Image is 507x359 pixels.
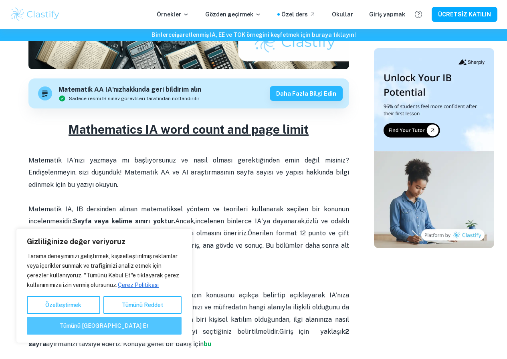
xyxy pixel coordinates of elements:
[122,86,201,93] font: hakkında geri bildirim alın
[27,317,182,335] button: Tümünü Kabul Et
[28,328,351,347] font: 2 sayfa
[16,229,192,343] div: Gizliliğinize değer veriyoruz
[270,86,343,101] button: Daha fazla bilgi edin
[412,8,425,21] button: Yardım ve Geri Bildirim
[281,10,316,19] a: Özel ders
[204,340,211,348] a: bu
[332,10,353,19] a: Okullar
[59,86,122,93] font: Matematik AA IA'nız
[332,11,353,18] font: Okullar
[27,296,100,314] button: Özelleştirmek
[73,217,175,225] font: Sayfa veya kelime sınırı yoktur.
[281,11,308,18] font: Özel ders
[151,32,175,38] font: Binlerce
[28,156,351,189] font: Matematik IA'nızı yazmaya mı başlıyorsunuz ve nasıl olması gerektiğinden emin değil misiniz? Endi...
[195,217,306,225] font: incelenen binlerce IA'ya dayanarak,
[103,296,182,314] button: Tümünü Reddet
[46,340,204,348] font: ayırmanızı tavsiye ederiz. Konuya genel bir bakış için
[122,302,163,308] font: Tümünü Reddet
[276,90,336,97] font: Daha fazla bilgi edin
[369,11,405,18] font: Giriş yapmak
[69,96,200,101] font: Sadece resmi IB sınav görevlileri tarafından notlandırılır
[28,205,351,225] font: Matematik IA, IB dersinden alınan matematiksel yöntem ve teorileri kullanarak seçilen bir konunun...
[60,323,149,329] font: Tümünü [GEOGRAPHIC_DATA] Et
[175,32,354,38] font: işaretlenmiş IA, EE ve TOK örneğini keşfetmek için buraya tıklayın
[279,328,345,335] font: Giriş için yaklaşık
[117,281,159,289] a: Cookie Policy
[27,237,125,246] font: Gizliliğinize değer veriyoruz
[369,10,405,19] a: Giriş yapmak
[432,7,497,22] button: ÜCRETSİZ KATILIN
[118,282,159,288] font: Çerez Politikası
[28,78,349,108] a: Matematik AA IA'nızhakkında geri bildirim alınSadece resmi IB sınav görevlileri tarafından notlan...
[175,217,195,225] font: Ancak,
[205,11,253,18] font: Gözden geçirmek
[10,6,61,22] img: Clastify logosu
[354,32,356,38] font: !
[157,11,181,18] font: Örnekler
[374,48,494,248] img: Küçük resim
[27,253,179,288] font: Tarama deneyiminizi geliştirmek, kişiselleştirilmiş reklamlar veya içerikler sunmak ve trafiğimiz...
[45,302,81,308] font: Özelleştirmek
[438,12,491,18] font: ÜCRETSİZ KATILIN
[69,122,309,136] u: Mathematics IA word count and page limit
[160,281,161,289] a: Çerez Politikası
